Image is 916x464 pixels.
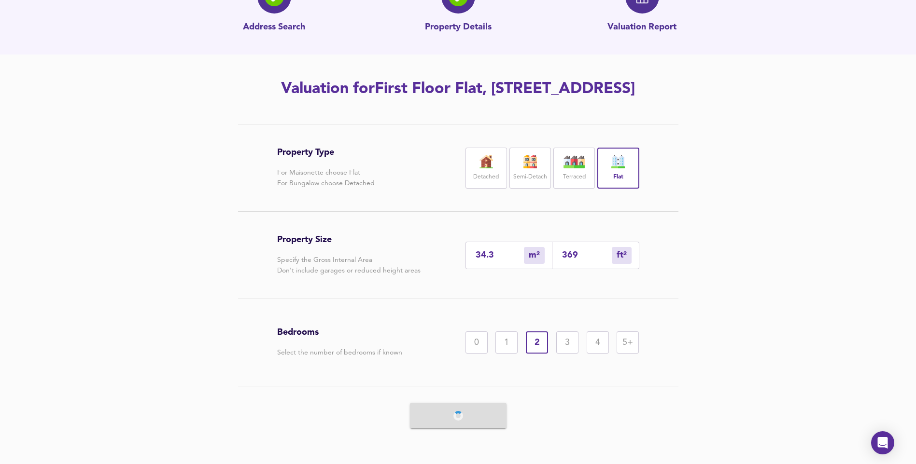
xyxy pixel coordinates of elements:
div: 2 [526,331,548,354]
label: Terraced [563,171,586,183]
div: 5+ [617,331,639,354]
img: flat-icon [606,155,630,168]
h3: Property Type [277,147,375,158]
p: For Maisonette choose Flat For Bungalow choose Detached [277,167,375,189]
p: Valuation Report [607,21,676,34]
label: Flat [613,171,623,183]
p: Property Details [425,21,492,34]
div: m² [612,247,632,264]
div: Semi-Detach [509,148,551,189]
img: house-icon [474,155,498,168]
img: house-icon [562,155,586,168]
div: Open Intercom Messenger [871,431,894,454]
h3: Bedrooms [277,327,402,338]
input: Enter sqm [476,250,524,260]
input: Sqft [562,250,612,260]
label: Semi-Detach [513,171,547,183]
div: Flat [597,148,639,189]
div: 0 [465,331,488,354]
div: m² [524,247,545,264]
h3: Property Size [277,234,421,245]
div: Terraced [553,148,595,189]
div: 4 [587,331,609,354]
label: Detached [473,171,499,183]
p: Address Search [243,21,305,34]
div: 1 [495,331,518,354]
p: Select the number of bedrooms if known [277,347,402,358]
p: Specify the Gross Internal Area Don't include garages or reduced height areas [277,255,421,276]
div: 3 [556,331,578,354]
img: house-icon [518,155,542,168]
h2: Valuation for First Floor Flat, [STREET_ADDRESS] [185,79,732,100]
div: Detached [465,148,507,189]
